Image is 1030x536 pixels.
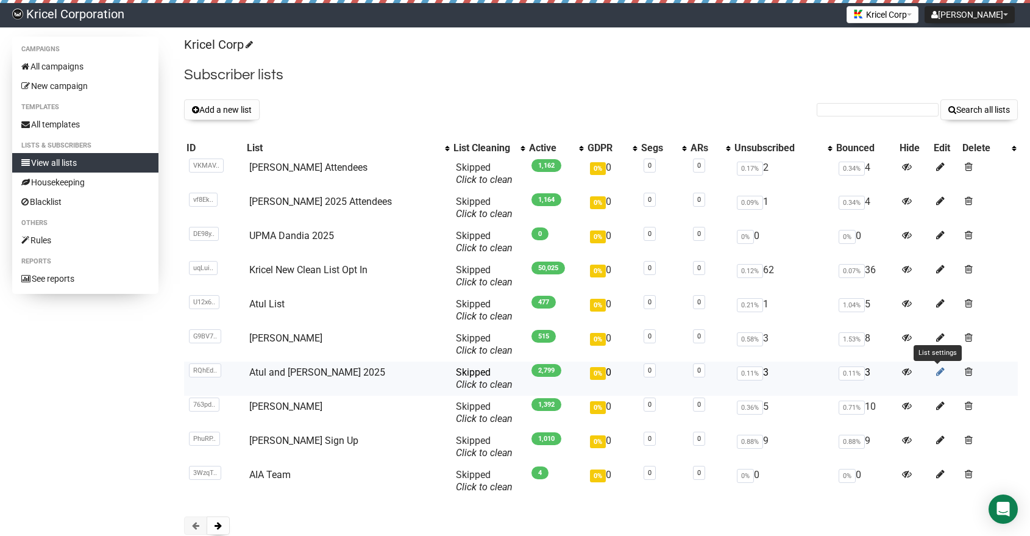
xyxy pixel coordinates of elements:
[189,363,221,377] span: RQhEd..
[697,196,701,204] a: 0
[189,398,219,412] span: 763pd..
[737,401,763,415] span: 0.36%
[456,435,513,459] span: Skipped
[839,366,865,381] span: 0.11%
[737,366,763,381] span: 0.11%
[590,435,606,448] span: 0%
[531,330,556,343] span: 515
[12,115,158,134] a: All templates
[648,264,652,272] a: 0
[529,142,573,154] div: Active
[12,42,158,57] li: Campaigns
[688,140,732,157] th: ARs: No sort applied, activate to apply an ascending sort
[12,269,158,288] a: See reports
[456,242,513,254] a: Click to clean
[12,57,158,76] a: All campaigns
[456,345,513,356] a: Click to clean
[834,225,897,259] td: 0
[834,191,897,225] td: 4
[456,276,513,288] a: Click to clean
[697,264,701,272] a: 0
[249,366,385,378] a: Atul and [PERSON_NAME] 2025
[453,142,514,154] div: List Cleaning
[456,447,513,459] a: Click to clean
[249,162,368,173] a: [PERSON_NAME] Attendees
[834,140,897,157] th: Bounced: No sort applied, sorting is disabled
[12,76,158,96] a: New campaign
[839,469,856,483] span: 0%
[456,413,513,424] a: Click to clean
[834,430,897,464] td: 9
[648,435,652,443] a: 0
[900,142,929,154] div: Hide
[934,142,957,154] div: Edit
[189,295,219,309] span: U12x6..
[590,265,606,277] span: 0%
[960,140,1018,157] th: Delete: No sort applied, activate to apply an ascending sort
[914,345,962,361] div: List settings
[648,298,652,306] a: 0
[531,466,549,479] span: 4
[456,298,513,322] span: Skipped
[732,140,834,157] th: Unsubscribed: No sort applied, activate to apply an ascending sort
[249,332,322,344] a: [PERSON_NAME]
[456,230,513,254] span: Skipped
[839,401,865,415] span: 0.71%
[189,432,220,446] span: PhuRP..
[12,192,158,212] a: Blacklist
[590,230,606,243] span: 0%
[585,225,639,259] td: 0
[648,469,652,477] a: 0
[737,196,763,210] span: 0.09%
[531,364,561,377] span: 2,799
[456,208,513,220] a: Click to clean
[697,401,701,409] a: 0
[834,259,897,293] td: 36
[531,262,565,274] span: 50,025
[839,230,856,244] span: 0%
[737,230,754,244] span: 0%
[531,227,549,240] span: 0
[839,196,865,210] span: 0.34%
[531,398,561,411] span: 1,392
[249,298,285,310] a: Atul List
[732,293,834,327] td: 1
[585,327,639,362] td: 0
[897,140,931,157] th: Hide: No sort applied, sorting is disabled
[249,230,334,241] a: UPMA Dandia 2025
[456,481,513,493] a: Click to clean
[732,191,834,225] td: 1
[940,99,1018,120] button: Search all lists
[732,464,834,498] td: 0
[834,327,897,362] td: 8
[697,469,701,477] a: 0
[737,264,763,278] span: 0.12%
[737,298,763,312] span: 0.21%
[732,362,834,396] td: 3
[989,495,1018,524] div: Open Intercom Messenger
[585,191,639,225] td: 0
[249,469,291,481] a: AIA Team
[641,142,676,154] div: Segs
[456,401,513,424] span: Skipped
[184,37,251,52] a: Kricel Corp
[588,142,627,154] div: GDPR
[834,396,897,430] td: 10
[648,366,652,374] a: 0
[834,157,897,191] td: 4
[12,138,158,153] li: Lists & subscribers
[648,332,652,340] a: 0
[732,259,834,293] td: 62
[451,140,527,157] th: List Cleaning: No sort applied, activate to apply an ascending sort
[585,396,639,430] td: 0
[839,435,865,449] span: 0.88%
[12,216,158,230] li: Others
[697,230,701,238] a: 0
[189,329,221,343] span: G9BV7..
[189,466,221,480] span: 3WzqT..
[184,140,244,157] th: ID: No sort applied, sorting is disabled
[732,396,834,430] td: 5
[590,196,606,209] span: 0%
[732,225,834,259] td: 0
[590,162,606,175] span: 0%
